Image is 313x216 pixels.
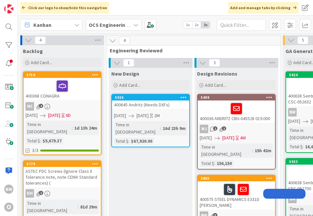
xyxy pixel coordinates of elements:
img: Visit kanbanzone.com [4,4,13,13]
span: : [303,143,304,150]
div: NC [26,102,34,111]
span: [DATE] [48,112,60,119]
div: DH [24,189,101,198]
div: $67,920.00 [129,137,154,145]
span: : [78,203,79,210]
span: [DATE] [200,135,212,141]
span: 4 [35,36,46,44]
div: 5779 [27,162,101,166]
div: 6D [66,112,71,119]
div: 16d 23h 9m [161,125,187,132]
div: Time in [GEOGRAPHIC_DATA] [26,200,78,214]
div: 2M [154,112,160,119]
span: [DATE] [26,112,38,119]
div: 5499400036 ANDRITZ CBU-045528 019.000 [198,95,275,123]
span: 5 [297,36,308,44]
div: Add and manage tabs by clicking [228,2,299,14]
div: 5926 [115,95,189,100]
span: 3 [209,59,220,67]
span: Backlog [23,48,43,54]
div: 5779ASTEC PDC Screws (Ignore Class II Tolerance note, note CEMA Standard tolerances) ( [24,161,101,187]
b: OCS Engineering Department [89,22,158,28]
span: 1 [123,59,134,67]
span: [DATE] [137,112,149,119]
span: [DATE] [288,118,300,125]
span: 1 [213,126,217,131]
div: BW [288,108,297,117]
div: 5885 [201,176,275,181]
div: 400575 STEEL DYNAMICS E331D [PERSON_NAME] [198,181,275,209]
span: 3/3 [32,147,38,154]
div: Total $ [26,137,40,144]
div: Time in [GEOGRAPHIC_DATA] [114,121,160,135]
span: New Design [111,70,139,77]
span: : [252,147,253,154]
div: 4W [240,135,246,141]
span: Kanban [33,21,51,29]
div: Total $ [114,137,128,145]
div: 5926 [112,95,189,100]
div: 5499 [198,95,275,100]
div: 156,150 [215,160,233,167]
div: 5779 [24,161,101,167]
span: 4 [119,37,130,45]
span: [DATE] [114,112,126,119]
div: BW [288,195,297,203]
div: 400645 Andritz (Needs DXFs) [112,100,189,109]
span: 3x [201,22,210,28]
span: : [214,160,215,167]
div: 400368 CONAGRA [24,78,101,100]
span: 2 [39,104,43,108]
div: 15h 42m [253,147,273,154]
div: 400036 ANDRITZ CBU-045528 019.000 [198,100,275,123]
div: 5719 [27,73,101,77]
div: MJ [198,125,275,133]
div: O [4,203,13,212]
div: 5719 [24,72,101,78]
span: Add Card... [119,82,140,88]
span: : [160,125,161,132]
span: Add Card... [31,60,52,65]
div: $5,679.37 [41,137,63,144]
span: Engineering Reviewed [110,47,272,54]
div: 5885 [198,175,275,181]
div: Time in [GEOGRAPHIC_DATA] [26,121,72,135]
div: 81d 29m [79,203,99,210]
div: NC [24,102,101,111]
div: 5926400645 Andritz (Needs DXFs) [112,95,189,109]
span: Add Card... [205,82,226,88]
div: ASTEC PDC Screws (Ignore Class II Tolerance note, note CEMA Standard tolerances) ( [24,167,101,187]
div: Time in [GEOGRAPHIC_DATA] [200,143,252,158]
span: 1 [222,126,226,131]
span: [DATE] [222,135,234,141]
div: BW [4,185,13,194]
span: Design Revisions [197,70,237,77]
div: DH [26,189,34,198]
div: 5499 [201,95,275,100]
span: : [72,124,73,132]
div: 5885400575 STEEL DYNAMICS E331D [PERSON_NAME] [198,175,275,209]
div: MJ [200,125,208,133]
div: 1d 13h 24m [73,124,99,132]
div: Click our logo to show/hide this navigation [20,2,109,14]
span: 1 [39,191,43,195]
span: : [128,137,129,145]
span: 2x [192,22,201,28]
div: Total $ [200,160,214,167]
span: 1x [183,22,192,28]
span: : [40,137,41,144]
div: Total $ [288,143,303,150]
div: 5719400368 CONAGRA [24,72,101,100]
input: Quick Filter... [217,19,266,31]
